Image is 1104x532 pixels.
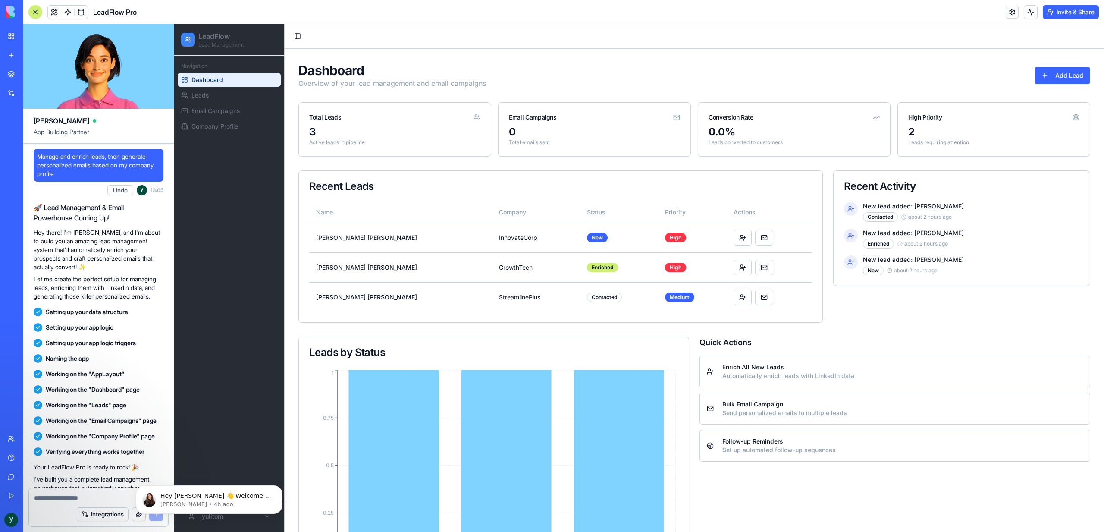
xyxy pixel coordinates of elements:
span: Setting up your data structure [46,308,128,316]
a: Leads [3,64,107,78]
span: Working on the "Company Profile" page [46,432,155,441]
p: I've built you a complete lead management powerhouse that automatically enriches your prospects w... [34,475,163,527]
h2: LeadFlow [24,7,70,17]
td: GrowthTech [318,228,406,258]
div: Follow-up Reminders [548,413,662,422]
span: Setting up your app logic [46,323,113,332]
h2: 🚀 Lead Management & Email Powerhouse Coming Up! [34,202,163,223]
button: yulitom [7,484,103,501]
span: Manage and enrich leads, then generate personalized emails based on my company profile [37,152,160,178]
p: Your LeadFlow Pro is ready to rock! 🎉 [34,463,163,472]
td: [PERSON_NAME] [PERSON_NAME] [135,228,318,258]
tspan: 1 [157,346,160,352]
img: ACg8ocIT81QzGOxByf51AT6V9qIaA4RUkSzlDmuANJkdzIu3sAyI=s96-c [4,513,18,527]
span: Company Profile [17,98,64,107]
p: New lead added: [PERSON_NAME] [689,205,905,213]
p: Hey there! I'm [PERSON_NAME], and I'm about to build you an amazing lead management system that'l... [34,228,163,271]
a: Dashboard [3,49,107,63]
td: [PERSON_NAME] [PERSON_NAME] [135,258,318,288]
a: Email Campaigns [3,80,107,94]
div: about 2 hours ago [723,216,774,223]
button: Invite & Share [1043,5,1099,19]
span: LeadFlow Pro [93,7,137,17]
span: Working on the "Email Campaigns" page [46,416,157,425]
div: New [413,209,433,218]
td: StreamlinePlus [318,258,406,288]
th: Status [406,178,483,198]
div: Contacted [689,188,724,198]
div: Recent Activity [670,157,905,167]
h1: Dashboard [124,38,312,54]
span: Verifying everything works together [46,447,144,456]
p: Lead Management [24,17,70,24]
div: Enriched [689,215,720,224]
div: Total Leads [135,89,167,98]
th: Company [318,178,406,198]
button: Enrich All New LeadsAutomatically enrich leads with LinkedIn data [525,331,916,363]
div: 0 [335,101,506,115]
td: [PERSON_NAME] [PERSON_NAME] [135,198,318,228]
div: Send personalized emails to multiple leads [548,384,673,393]
div: 0.0% [534,101,706,115]
div: Enrich All New Leads [548,339,680,347]
p: Leads requiring attention [734,115,905,122]
span: [PERSON_NAME] [34,116,89,126]
span: Working on the "AppLayout" [46,370,125,378]
button: Undo [107,185,133,195]
img: ACg8ocIT81QzGOxByf51AT6V9qIaA4RUkSzlDmuANJkdzIu3sAyI=s96-c [137,185,147,195]
div: Medium [491,268,520,278]
span: Working on the "Leads" page [46,401,126,409]
div: 2 [734,101,905,115]
span: Working on the "Dashboard" page [46,385,140,394]
iframe: Intercom notifications message [123,467,295,528]
span: App Building Partner [34,128,163,143]
img: logo [6,6,60,18]
p: Overview of your lead management and email campaigns [124,54,312,64]
p: Total emails sent [335,115,506,122]
div: 3 [135,101,306,115]
button: Integrations [77,507,129,521]
tspan: 0.25 [149,485,160,492]
h3: Quick Actions [525,312,916,324]
div: Navigation [3,35,107,49]
div: High Priority [734,89,768,98]
button: Add Lead [860,43,916,60]
p: Active leads in pipeline [135,115,306,122]
div: Recent Leads [135,157,638,167]
div: High [491,209,512,218]
button: Bulk Email CampaignSend personalized emails to multiple leads [525,368,916,400]
div: Leads by Status [135,323,504,334]
span: Email Campaigns [17,82,66,91]
div: about 2 hours ago [713,243,763,250]
span: Naming the app [46,354,89,363]
a: Company Profile [3,95,107,109]
div: High [491,239,512,248]
span: Setting up your app logic triggers [46,339,136,347]
th: Name [135,178,318,198]
p: New lead added: [PERSON_NAME] [689,231,905,240]
p: Leads converted to customers [534,115,706,122]
th: Priority [484,178,553,198]
th: Actions [552,178,638,198]
div: Automatically enrich leads with LinkedIn data [548,347,680,356]
div: Contacted [413,268,448,278]
p: Let me create the perfect setup for managing leads, enriching them with LinkedIn data, and genera... [34,275,163,301]
span: 13:05 [151,187,163,194]
p: New lead added: [PERSON_NAME] [689,178,905,186]
div: Bulk Email Campaign [548,376,673,384]
div: Enriched [413,239,444,248]
button: Follow-up RemindersSet up automated follow-up sequences [525,406,916,438]
span: Dashboard [17,51,49,60]
div: New [689,242,709,251]
div: Set up automated follow-up sequences [548,422,662,430]
tspan: 0.75 [149,390,160,397]
span: yulitom [28,488,49,497]
div: Conversion Rate [534,89,579,98]
span: Leads [17,67,34,76]
div: Email Campaigns [335,89,383,98]
div: about 2 hours ago [727,189,778,196]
